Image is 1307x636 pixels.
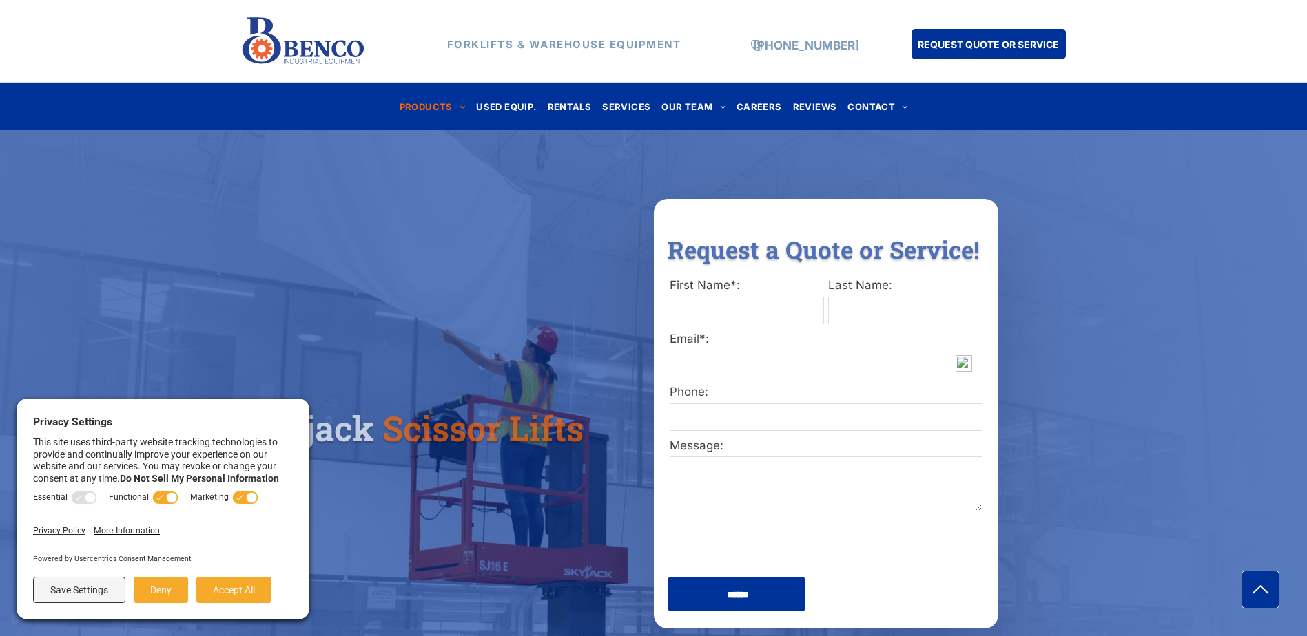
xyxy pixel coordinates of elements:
a: REQUEST QUOTE OR SERVICE [912,29,1066,59]
label: Email*: [670,330,982,348]
label: First Name*: [670,277,824,295]
label: Message: [670,437,982,455]
strong: FORKLIFTS & WAREHOUSE EQUIPMENT [447,38,681,51]
a: RENTALS [542,97,597,116]
a: CONTACT [842,97,913,116]
span: Scissor Lifts [382,405,584,451]
label: Last Name: [828,277,982,295]
span: REQUEST QUOTE OR SERVICE [918,32,1059,57]
a: SERVICES [597,97,656,116]
iframe: reCAPTCHA [669,521,858,569]
img: npw-badge-icon-locked.svg [956,355,972,372]
a: [PHONE_NUMBER] [753,39,859,52]
span: Request a Quote or Service! [668,233,980,265]
a: PRODUCTS [394,97,471,116]
label: Phone: [670,383,982,401]
a: USED EQUIP. [471,97,542,116]
a: REVIEWS [788,97,843,116]
a: CAREERS [731,97,788,116]
a: OUR TEAM [656,97,731,116]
